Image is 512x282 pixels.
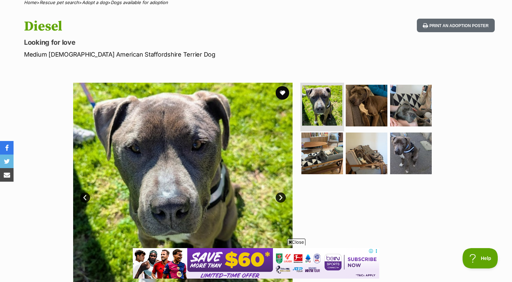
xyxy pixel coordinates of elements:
[24,19,311,34] h1: Diesel
[346,133,387,174] img: Photo of Diesel
[390,85,432,126] img: Photo of Diesel
[276,193,286,203] a: Next
[463,248,498,268] iframe: Help Scout Beacon - Open
[301,133,343,174] img: Photo of Diesel
[390,133,432,174] img: Photo of Diesel
[24,38,311,47] p: Looking for love
[24,50,311,59] p: Medium [DEMOGRAPHIC_DATA] American Staffordshire Terrier Dog
[287,239,305,245] span: Close
[346,85,387,126] img: Photo of Diesel
[133,248,379,279] iframe: Advertisement
[302,85,342,126] img: Photo of Diesel
[276,86,289,100] button: favourite
[417,19,495,33] button: Print an adoption poster
[80,193,90,203] a: Prev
